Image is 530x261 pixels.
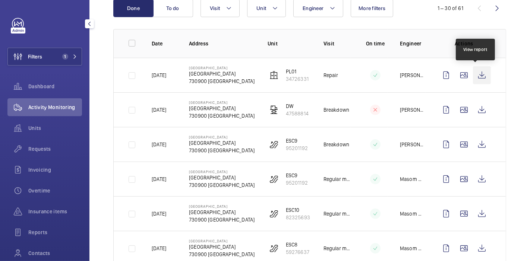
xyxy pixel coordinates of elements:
img: escalator.svg [269,175,278,184]
p: 730900 [GEOGRAPHIC_DATA] [189,147,255,154]
p: ESC9 [286,172,308,179]
span: 1 [62,54,68,60]
p: 95201192 [286,144,308,152]
p: 730900 [GEOGRAPHIC_DATA] [189,112,255,120]
p: ESC9 [286,137,308,144]
p: [GEOGRAPHIC_DATA] [189,239,255,243]
p: [GEOGRAPHIC_DATA] [189,174,255,181]
p: Regular maintenance [324,175,351,183]
img: freight_elevator.svg [269,105,278,114]
p: Engineer [400,40,425,47]
p: Masom MD [400,245,425,252]
p: [GEOGRAPHIC_DATA] [189,243,255,251]
p: [GEOGRAPHIC_DATA] [189,100,255,105]
span: Contacts [28,249,82,257]
p: Masom MD [400,175,425,183]
p: [GEOGRAPHIC_DATA] [189,70,255,77]
span: Reports [28,229,82,236]
p: [GEOGRAPHIC_DATA] [189,204,255,209]
p: [DATE] [152,141,166,148]
p: [DATE] [152,106,166,114]
span: Filters [28,53,42,60]
p: [GEOGRAPHIC_DATA] [189,209,255,216]
span: Insurance items [28,208,82,215]
p: Repair [324,71,338,79]
p: Breakdown [324,106,350,114]
p: DW [286,102,309,110]
span: Activity Monitoring [28,104,82,111]
p: [DATE] [152,245,166,252]
p: Date [152,40,177,47]
p: Visit [324,40,351,47]
p: ESC8 [286,241,309,248]
p: 34726331 [286,75,309,83]
p: [GEOGRAPHIC_DATA] [189,66,255,70]
p: Masom MD [400,210,425,217]
p: [PERSON_NAME] [400,106,425,114]
img: escalator.svg [269,244,278,253]
p: 47588814 [286,110,309,117]
p: [DATE] [152,71,166,79]
p: Regular maintenance [324,210,351,217]
p: Breakdown [324,141,350,148]
p: 59276637 [286,248,309,256]
span: Invoicing [28,166,82,174]
span: Dashboard [28,83,82,90]
p: [DATE] [152,210,166,217]
p: Actions [437,40,491,47]
div: View report [463,46,488,53]
p: 730900 [GEOGRAPHIC_DATA] [189,251,255,258]
p: [PERSON_NAME] [400,71,425,79]
img: escalator.svg [269,209,278,218]
p: 82325693 [286,214,310,221]
p: On time [363,40,388,47]
p: ESC10 [286,206,310,214]
span: Unit [256,5,266,11]
span: Units [28,124,82,132]
p: Address [189,40,256,47]
p: 95201192 [286,179,308,187]
span: Overtime [28,187,82,194]
p: [GEOGRAPHIC_DATA] [189,169,255,174]
p: [GEOGRAPHIC_DATA] [189,135,255,139]
p: PL01 [286,68,309,75]
p: [PERSON_NAME] [400,141,425,148]
p: 730900 [GEOGRAPHIC_DATA] [189,77,255,85]
p: 730900 [GEOGRAPHIC_DATA] [189,216,255,223]
span: Engineer [303,5,324,11]
span: Visit [210,5,220,11]
p: Unit [268,40,312,47]
span: Requests [28,145,82,153]
img: escalator.svg [269,140,278,149]
p: [GEOGRAPHIC_DATA] [189,105,255,112]
div: 1 – 30 of 61 [438,4,463,12]
span: More filters [359,5,385,11]
p: [GEOGRAPHIC_DATA] [189,139,255,147]
img: elevator.svg [269,71,278,80]
p: Regular maintenance [324,245,351,252]
button: Filters1 [7,48,82,66]
p: 730900 [GEOGRAPHIC_DATA] [189,181,255,189]
p: [DATE] [152,175,166,183]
